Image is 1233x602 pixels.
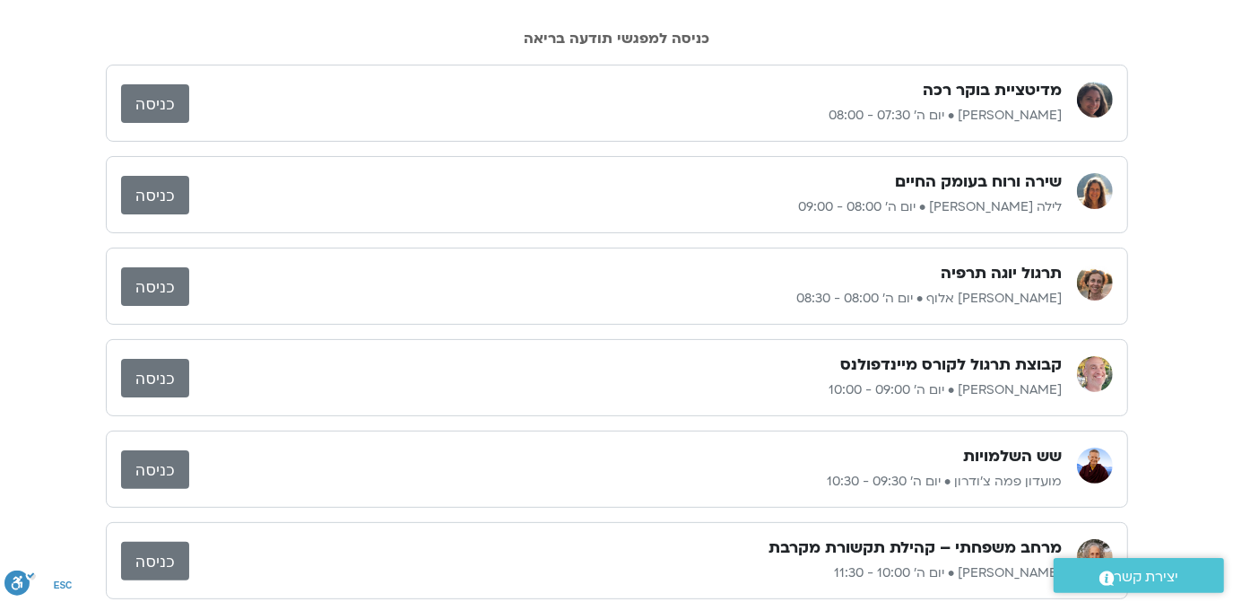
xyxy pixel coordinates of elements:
p: [PERSON_NAME] אלוף • יום ה׳ 08:00 - 08:30 [189,288,1063,310]
h3: שירה ורוח בעומק החיים [896,171,1063,193]
a: כניסה [121,542,189,580]
a: כניסה [121,450,189,489]
a: כניסה [121,267,189,306]
img: מועדון פמה צ'ודרון [1077,448,1113,484]
span: יצירת קשר [1115,565,1179,589]
h3: שש השלמויות [964,446,1063,467]
a: יצירת קשר [1054,558,1224,593]
p: [PERSON_NAME] • יום ה׳ 10:00 - 11:30 [189,563,1063,584]
img: קרן בן אור אלוף [1077,265,1113,301]
h3: מדיטציית בוקר רכה [924,80,1063,101]
p: מועדון פמה צ'ודרון • יום ה׳ 09:30 - 10:30 [189,471,1063,493]
p: [PERSON_NAME] • יום ה׳ 09:00 - 10:00 [189,380,1063,401]
a: כניסה [121,176,189,214]
h3: מרחב משפחתי – קהילת תקשורת מקרבת [769,537,1063,559]
h2: כניסה למפגשי תודעה בריאה [106,31,1128,47]
a: כניסה [121,84,189,123]
img: לילה קמחי [1077,173,1113,209]
a: כניסה [121,359,189,397]
img: קרן גל [1077,82,1113,118]
img: רון אלון [1077,356,1113,392]
p: [PERSON_NAME] • יום ה׳ 07:30 - 08:00 [189,105,1063,127]
p: לילה [PERSON_NAME] • יום ה׳ 08:00 - 09:00 [189,196,1063,218]
h3: תרגול יוגה תרפיה [942,263,1063,284]
img: שגית רוסו יצחקי [1077,539,1113,575]
h3: קבוצת תרגול לקורס מיינדפולנס [841,354,1063,376]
